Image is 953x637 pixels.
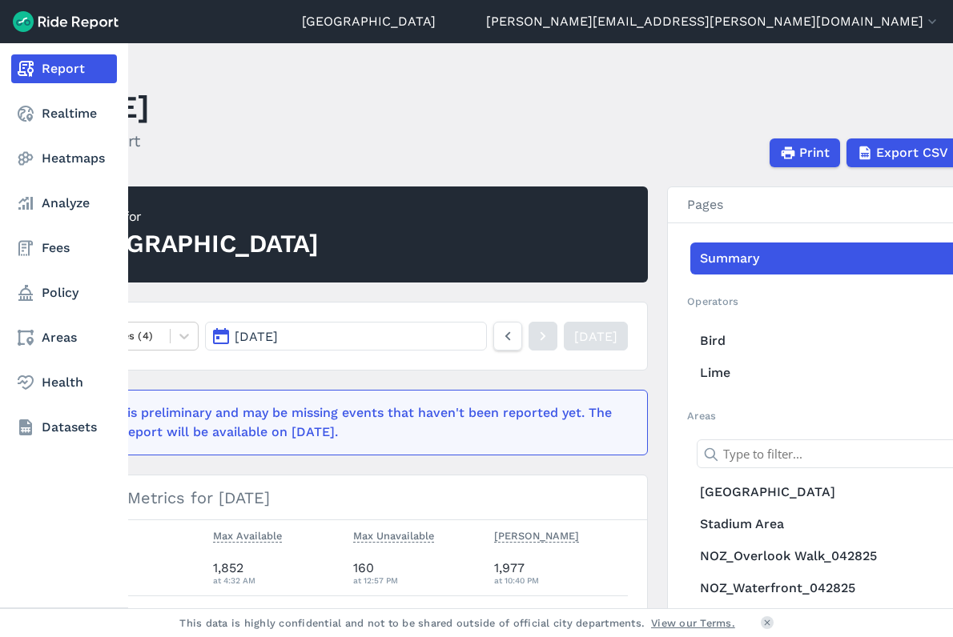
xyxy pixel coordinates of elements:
div: 244 [353,603,481,632]
div: 1,852 [213,559,341,587]
div: 12,568 [213,603,341,632]
div: 1,977 [494,559,629,587]
button: Print [770,138,840,167]
div: [GEOGRAPHIC_DATA] [65,226,319,262]
button: [PERSON_NAME] [494,527,579,546]
span: [PERSON_NAME] [494,527,579,543]
h3: Vehicle Metrics for [DATE] [46,475,647,520]
th: Bird [66,551,207,595]
img: Ride Report [13,11,119,32]
button: Max Available [213,527,282,546]
div: 12,717 [494,603,629,632]
a: Datasets [11,413,117,442]
span: Max Available [213,527,282,543]
span: [DATE] [235,329,278,344]
a: Heatmaps [11,144,117,173]
div: This data is preliminary and may be missing events that haven't been reported yet. The finalized ... [66,403,618,442]
div: at 12:57 PM [353,573,481,587]
span: Print [799,143,830,162]
a: Health [11,368,117,397]
a: Policy [11,278,117,307]
a: Report [11,54,117,83]
a: Analyze [11,189,117,218]
span: Max Unavailable [353,527,434,543]
a: Areas [11,323,117,352]
div: at 4:32 AM [213,573,341,587]
div: at 10:40 PM [494,573,629,587]
div: 160 [353,559,481,587]
button: [DATE] [205,322,487,351]
a: View our Terms. [651,615,735,631]
button: Max Unavailable [353,527,434,546]
a: Realtime [11,99,117,128]
span: Export CSV [876,143,948,162]
a: Fees [11,234,117,262]
a: [DATE] [564,322,628,351]
div: Prepared for [65,207,319,226]
button: [PERSON_NAME][EMAIL_ADDRESS][PERSON_NAME][DOMAIN_NAME] [486,12,940,31]
a: [GEOGRAPHIC_DATA] [302,12,436,31]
